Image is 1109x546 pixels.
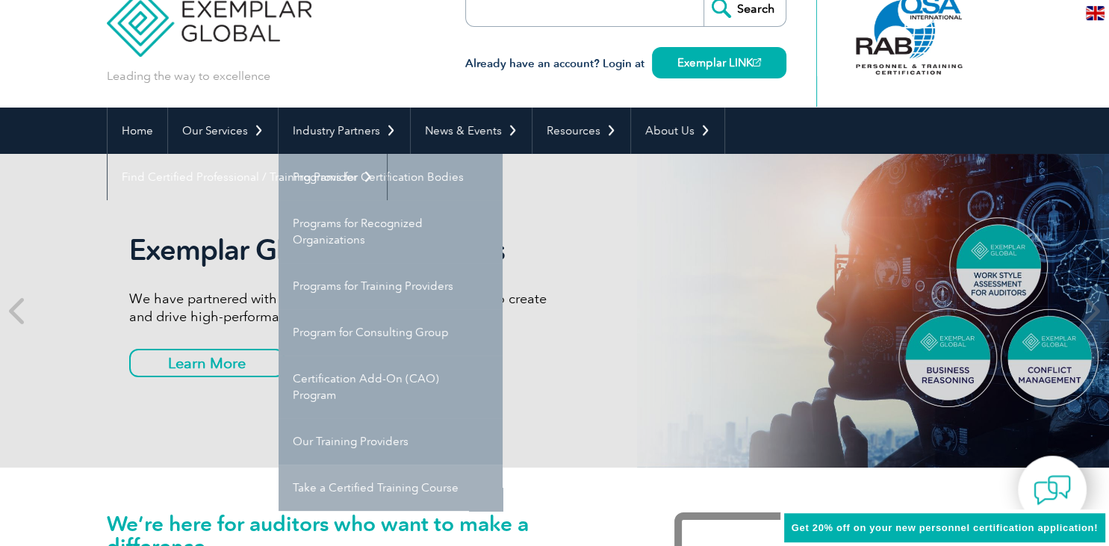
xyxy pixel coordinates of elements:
h2: Exemplar Global Assessments [129,233,555,267]
p: Leading the way to excellence [107,68,270,84]
a: Industry Partners [279,108,410,154]
img: en [1086,6,1105,20]
a: About Us [631,108,724,154]
a: Programs for Recognized Organizations [279,200,503,263]
a: Resources [532,108,630,154]
a: Certification Add-On (CAO) Program [279,356,503,418]
a: Home [108,108,167,154]
a: Exemplar LINK [652,47,786,78]
a: Find Certified Professional / Training Provider [108,154,387,200]
span: Get 20% off on your new personnel certification application! [792,522,1098,533]
img: contact-chat.png [1034,471,1071,509]
img: open_square.png [753,58,761,66]
a: Programs for Certification Bodies [279,154,503,200]
a: Learn More [129,349,285,377]
a: News & Events [411,108,532,154]
h3: Already have an account? Login at [465,55,786,73]
a: Program for Consulting Group [279,309,503,356]
a: Take a Certified Training Course [279,465,503,511]
a: Our Services [168,108,278,154]
p: We have partnered with TalentClick to give you a new tool to create and drive high-performance teams [129,290,555,326]
a: Our Training Providers [279,418,503,465]
a: Programs for Training Providers [279,263,503,309]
